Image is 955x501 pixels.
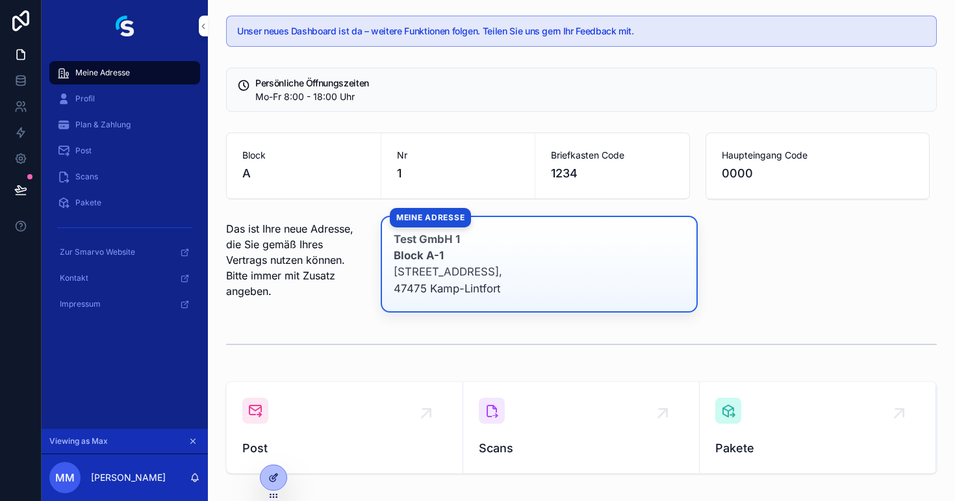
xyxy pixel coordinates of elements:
h5: Persönliche Öffnungszeiten [255,79,926,88]
span: Impressum [60,299,101,309]
a: Pakete [700,382,936,473]
span: Das ist Ihre neue Adresse, die Sie gemäß Ihres Vertrags nutzen können. Bitte immer mit Zusatz ang... [226,222,353,298]
a: Zur Smarvo Website [49,240,200,264]
span: Plan & Zahlung [75,120,131,130]
p: [STREET_ADDRESS], 47475 Kamp-Lintfort [394,231,685,297]
div: Mo-Fr 8:00 - 18:00 Uhr [255,90,926,103]
span: Nr [397,149,520,162]
span: Post [242,439,447,457]
span: A [242,164,365,183]
span: Pakete [75,198,101,208]
span: 0000 [722,164,913,183]
span: Mo-Fr 8:00 - 18:00 Uhr [255,91,355,102]
span: 1 [397,164,520,183]
span: Viewing as Max [49,436,108,446]
span: Profil [75,94,95,104]
a: Pakete [49,191,200,214]
a: Plan & Zahlung [49,113,200,136]
span: Block [242,149,365,162]
a: Post [49,139,200,162]
span: Pakete [715,439,920,457]
span: Zur Smarvo Website [60,247,135,257]
span: 1234 [551,164,674,183]
span: Haupteingang Code [722,149,913,162]
a: Scans [49,165,200,188]
span: Meine Adresse [75,68,130,78]
strong: Block A-1 [394,249,444,262]
div: scrollable content [42,52,208,333]
span: Scans [75,172,98,182]
img: App logo [116,16,134,36]
a: Meine Adresse [49,61,200,84]
strong: Test GmbH 1 [394,233,460,246]
span: Briefkasten Code [551,149,674,162]
a: Kontakt [49,266,200,290]
a: Post [227,382,463,473]
span: Post [75,146,92,156]
span: MM [55,470,75,485]
p: [PERSON_NAME] [91,471,166,484]
span: Scans [479,439,683,457]
a: Impressum [49,292,200,316]
span: Kontakt [60,273,88,283]
a: Scans [463,382,700,473]
a: Profil [49,87,200,110]
h5: Unser neues Dashboard ist da – weitere Funktionen folgen. Teilen Sie uns gern Ihr Feedback mit. [237,27,926,36]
